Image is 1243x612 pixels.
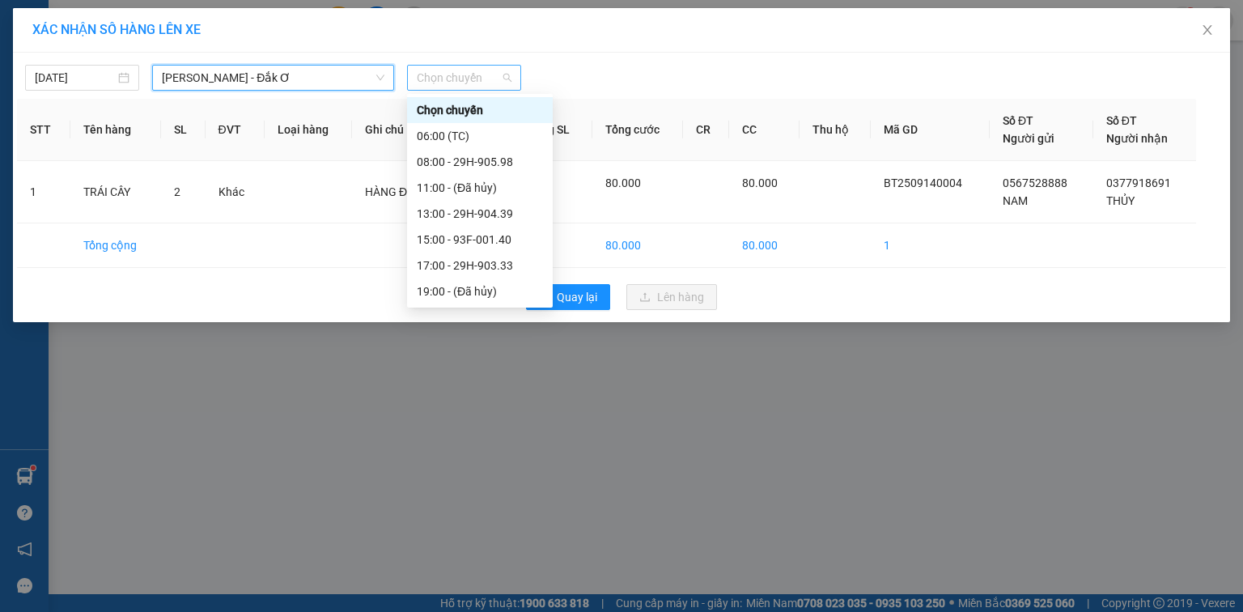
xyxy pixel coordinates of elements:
button: uploadLên hàng [626,284,717,310]
div: 06:00 (TC) [417,127,543,145]
span: Người nhận [1106,132,1168,145]
th: Loại hàng [265,99,352,161]
span: XÁC NHẬN SỐ HÀNG LÊN XE [32,22,201,37]
div: 13:00 - 29H-904.39 [417,205,543,223]
td: 1 [17,161,70,223]
th: Mã GD [871,99,990,161]
input: 14/09/2025 [35,69,115,87]
span: THỦY [1106,194,1135,207]
th: Tổng SL [515,99,592,161]
span: NAM [1003,194,1028,207]
th: CR [683,99,729,161]
span: close [1201,23,1214,36]
th: Ghi chú [352,99,515,161]
span: HÀNG ĐI TRONG NGÀY [365,185,482,198]
th: ĐVT [206,99,265,161]
span: Chọn chuyến [417,66,511,90]
div: 19:00 - (Đã hủy) [417,283,543,300]
td: 80.000 [592,223,684,268]
span: 80.000 [605,176,641,189]
div: 15:00 - 93F-001.40 [417,231,543,249]
th: Tên hàng [70,99,161,161]
span: Quay lại [557,288,597,306]
span: Người gửi [1003,132,1054,145]
div: Chọn chuyến [417,101,543,119]
span: 0567528888 [1003,176,1067,189]
button: Close [1185,8,1230,53]
td: 1 [871,223,990,268]
span: Hồ Chí Minh - Đắk Ơ [162,66,384,90]
span: 2 [174,185,180,198]
div: Chọn chuyến [407,97,553,123]
div: 17:00 - 29H-903.33 [417,257,543,274]
th: SL [161,99,206,161]
span: down [375,73,385,83]
td: TRÁI CÂY [70,161,161,223]
div: 08:00 - 29H-905.98 [417,153,543,171]
th: STT [17,99,70,161]
th: CC [729,99,800,161]
span: BT2509140004 [884,176,962,189]
div: 11:00 - (Đã hủy) [417,179,543,197]
span: 80.000 [742,176,778,189]
th: Thu hộ [800,99,871,161]
span: Số ĐT [1003,114,1033,127]
td: Tổng cộng [70,223,161,268]
span: 0377918691 [1106,176,1171,189]
td: Khác [206,161,265,223]
th: Tổng cước [592,99,684,161]
td: 2 [515,223,592,268]
span: Số ĐT [1106,114,1137,127]
button: rollbackQuay lại [526,284,610,310]
td: 80.000 [729,223,800,268]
